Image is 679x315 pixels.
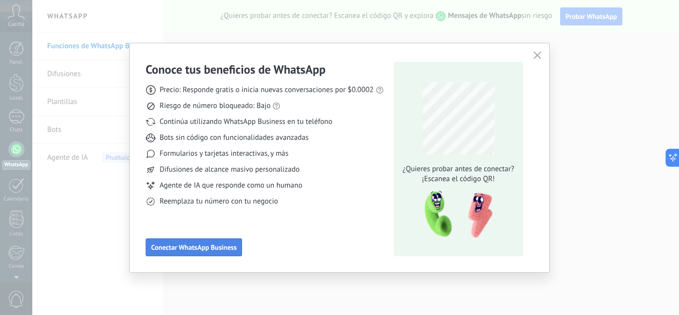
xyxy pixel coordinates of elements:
span: ¡Escanea el código QR! [400,174,517,184]
span: Reemplaza tu número con tu negocio [160,197,278,207]
span: Agente de IA que responde como un humano [160,181,302,191]
span: ¿Quieres probar antes de conectar? [400,164,517,174]
span: Difusiones de alcance masivo personalizado [160,165,300,175]
h3: Conoce tus beneficios de WhatsApp [146,62,326,77]
span: Riesgo de número bloqueado: Bajo [160,101,270,111]
span: Precio: Responde gratis o inicia nuevas conversaciones por $0.0002 [160,85,374,95]
span: Bots sin código con funcionalidades avanzadas [160,133,309,143]
span: Formularios y tarjetas interactivas, y más [160,149,288,159]
img: qr-pic-1x.png [416,188,495,241]
button: Conectar WhatsApp Business [146,238,242,256]
span: Continúa utilizando WhatsApp Business en tu teléfono [160,117,332,127]
span: Conectar WhatsApp Business [151,244,237,251]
